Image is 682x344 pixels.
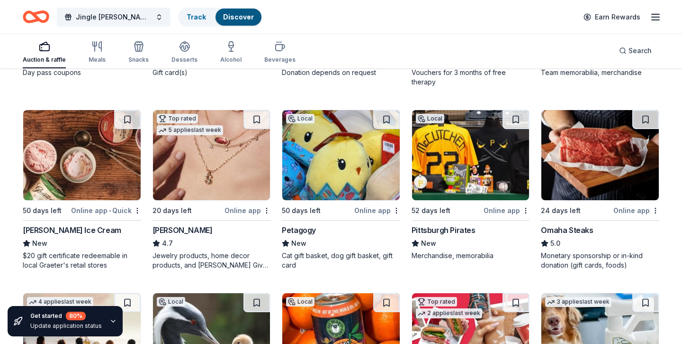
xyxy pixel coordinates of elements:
div: 20 days left [153,205,192,216]
div: Local [157,297,185,307]
a: Image for Omaha Steaks 24 days leftOnline appOmaha Steaks5.0Monetary sponsorship or in-kind donat... [541,110,659,270]
button: Beverages [264,37,296,68]
a: Image for PetagogyLocal50 days leftOnline appPetagogyNewCat gift basket, dog gift basket, gift card [282,110,400,270]
div: Cat gift basket, dog gift basket, gift card [282,251,400,270]
span: New [32,238,47,249]
div: Donation depends on request [282,68,400,77]
a: Image for Graeter's Ice Cream50 days leftOnline app•Quick[PERSON_NAME] Ice CreamNew$20 gift certi... [23,110,141,270]
div: Monetary sponsorship or in-kind donation (gift cards, foods) [541,251,659,270]
div: 3 applies last week [545,297,611,307]
img: Image for Graeter's Ice Cream [23,110,141,200]
button: Search [611,41,659,60]
div: Online app [224,205,270,216]
img: Image for Petagogy [282,110,400,200]
img: Image for Pittsburgh Pirates [412,110,529,200]
div: Vouchers for 3 months of free therapy [412,68,530,87]
div: Team memorabilia, merchandise [541,68,659,77]
div: Merchandise, memorabilia [412,251,530,260]
div: Pittsburgh Pirates [412,224,476,236]
div: Local [286,297,314,307]
a: Track [187,13,206,21]
div: Alcohol [220,56,242,64]
div: 4 applies last week [27,297,93,307]
div: Jewelry products, home decor products, and [PERSON_NAME] Gives Back event in-store or online (or ... [153,251,271,270]
div: 2 applies last week [416,308,482,318]
div: Local [286,114,314,123]
span: • [109,207,111,214]
div: 50 days left [282,205,321,216]
button: Auction & raffle [23,37,66,68]
div: Top rated [416,297,457,307]
a: Home [23,6,49,28]
div: Online app [613,205,659,216]
a: Discover [223,13,254,21]
span: Search [628,45,652,56]
div: Desserts [171,56,197,64]
div: $20 gift certificate redeemable in local Graeter's retail stores [23,251,141,270]
div: Top rated [157,114,198,123]
div: Gift card(s) [153,68,271,77]
div: Omaha Steaks [541,224,593,236]
button: Jingle [PERSON_NAME] [57,8,170,27]
div: Online app [354,205,400,216]
div: 52 days left [412,205,450,216]
div: Auction & raffle [23,56,66,64]
div: 50 days left [23,205,62,216]
div: Local [416,114,444,123]
div: Meals [89,56,106,64]
img: Image for Omaha Steaks [541,110,659,200]
div: Get started [30,312,102,320]
button: Meals [89,37,106,68]
a: Image for Kendra ScottTop rated5 applieslast week20 days leftOnline app[PERSON_NAME]4.7Jewelry pr... [153,110,271,270]
div: Petagogy [282,224,316,236]
button: TrackDiscover [178,8,262,27]
button: Snacks [128,37,149,68]
span: Jingle [PERSON_NAME] [76,11,152,23]
div: Day pass coupons [23,68,141,77]
div: 80 % [66,312,86,320]
span: 4.7 [162,238,173,249]
div: [PERSON_NAME] [153,224,213,236]
div: 24 days left [541,205,581,216]
span: 5.0 [550,238,560,249]
span: New [291,238,306,249]
a: Image for Pittsburgh PiratesLocal52 days leftOnline appPittsburgh PiratesNewMerchandise, memorabilia [412,110,530,260]
button: Alcohol [220,37,242,68]
span: New [421,238,436,249]
div: Update application status [30,322,102,330]
button: Desserts [171,37,197,68]
div: 5 applies last week [157,125,223,135]
div: Online app [484,205,529,216]
div: Online app Quick [71,205,141,216]
div: Snacks [128,56,149,64]
div: [PERSON_NAME] Ice Cream [23,224,121,236]
img: Image for Kendra Scott [153,110,270,200]
a: Earn Rewards [578,9,646,26]
div: Beverages [264,56,296,64]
